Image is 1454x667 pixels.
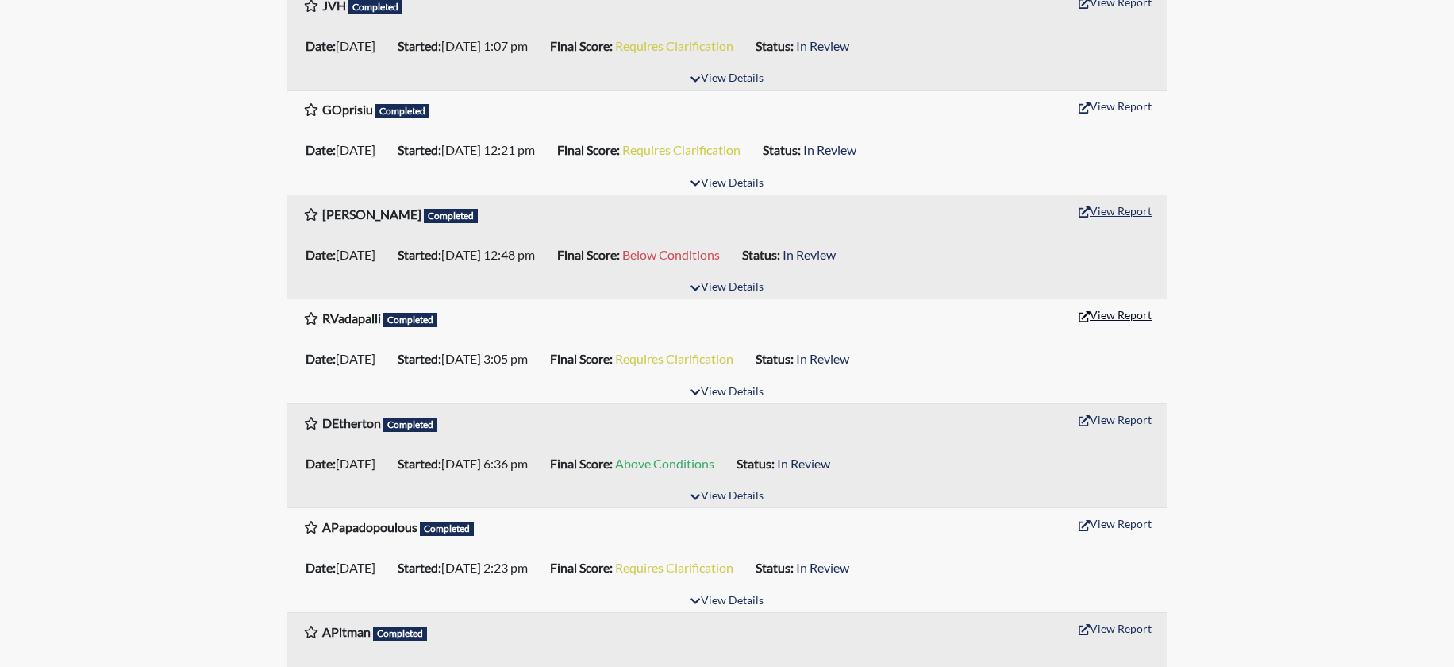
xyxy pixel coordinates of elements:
[398,560,441,575] b: Started:
[306,456,336,471] b: Date:
[391,242,551,268] li: [DATE] 12:48 pm
[1071,199,1159,223] button: View Report
[391,33,544,59] li: [DATE] 1:07 pm
[391,451,544,476] li: [DATE] 6:36 pm
[742,247,780,262] b: Status:
[683,173,770,195] button: View Details
[615,351,733,366] span: Requires Clarification
[306,142,336,157] b: Date:
[398,38,441,53] b: Started:
[391,555,544,580] li: [DATE] 2:23 pm
[683,68,770,90] button: View Details
[1071,616,1159,641] button: View Report
[622,142,740,157] span: Requires Clarification
[557,247,620,262] b: Final Score:
[550,456,613,471] b: Final Score:
[796,351,849,366] span: In Review
[683,277,770,299] button: View Details
[383,313,437,327] span: Completed
[796,38,849,53] span: In Review
[783,247,836,262] span: In Review
[622,247,720,262] span: Below Conditions
[756,38,794,53] b: Status:
[763,142,801,157] b: Status:
[398,456,441,471] b: Started:
[615,456,714,471] span: Above Conditions
[322,206,421,222] b: [PERSON_NAME]
[550,560,613,575] b: Final Score:
[1071,94,1159,118] button: View Report
[391,346,544,372] li: [DATE] 3:05 pm
[299,346,391,372] li: [DATE]
[322,102,373,117] b: GOprisiu
[398,142,441,157] b: Started:
[306,351,336,366] b: Date:
[299,451,391,476] li: [DATE]
[1071,407,1159,432] button: View Report
[1071,303,1159,327] button: View Report
[756,560,794,575] b: Status:
[420,522,474,536] span: Completed
[383,418,437,432] span: Completed
[322,415,381,430] b: DEtherton
[557,142,620,157] b: Final Score:
[391,137,551,163] li: [DATE] 12:21 pm
[737,456,775,471] b: Status:
[306,247,336,262] b: Date:
[306,38,336,53] b: Date:
[299,555,391,580] li: [DATE]
[306,560,336,575] b: Date:
[683,591,770,612] button: View Details
[550,38,613,53] b: Final Score:
[322,310,381,326] b: RVadapalli
[424,209,478,223] span: Completed
[683,486,770,507] button: View Details
[322,519,417,534] b: APapadopoulous
[777,456,830,471] span: In Review
[299,33,391,59] li: [DATE]
[803,142,856,157] span: In Review
[398,351,441,366] b: Started:
[1071,511,1159,536] button: View Report
[796,560,849,575] span: In Review
[615,38,733,53] span: Requires Clarification
[756,351,794,366] b: Status:
[322,624,371,639] b: APitman
[299,242,391,268] li: [DATE]
[615,560,733,575] span: Requires Clarification
[373,627,427,641] span: Completed
[375,104,429,118] span: Completed
[398,247,441,262] b: Started:
[683,382,770,403] button: View Details
[299,137,391,163] li: [DATE]
[550,351,613,366] b: Final Score:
